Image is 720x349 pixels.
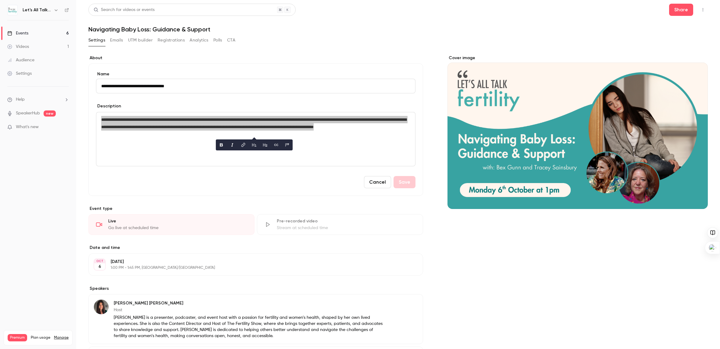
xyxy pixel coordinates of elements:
[114,315,383,339] p: [PERSON_NAME] is a presenter, podcaster, and event host with a passion for fertility and women’s ...
[88,245,423,251] label: Date and time
[190,35,209,45] button: Analytics
[669,4,693,16] button: Share
[110,35,123,45] button: Emails
[7,57,34,63] div: Audience
[238,140,248,150] button: link
[7,96,69,103] li: help-dropdown-opener
[114,307,383,313] p: Host
[88,294,423,344] div: Sophie Sulehria[PERSON_NAME] [PERSON_NAME]Host[PERSON_NAME] is a presenter, podcaster, and event ...
[88,206,423,212] p: Event type
[88,214,255,235] div: LiveGo live at scheduled time
[7,70,32,77] div: Settings
[23,7,51,13] h6: Let's All Talk Fertility Live
[16,96,25,103] span: Help
[216,140,226,150] button: bold
[96,103,121,109] label: Description
[98,264,101,270] p: 6
[213,35,222,45] button: Polls
[447,55,708,209] section: Cover image
[88,35,105,45] button: Settings
[44,110,56,117] span: new
[96,112,415,166] section: description
[108,218,247,224] div: Live
[114,300,383,306] p: [PERSON_NAME] [PERSON_NAME]
[62,124,69,130] iframe: Noticeable Trigger
[8,5,17,15] img: Let's All Talk Fertility Live
[94,300,109,314] img: Sophie Sulehria
[88,286,423,292] label: Speakers
[88,26,708,33] h1: Navigating Baby Loss: Guidance & Support
[7,30,28,36] div: Events
[111,265,391,270] p: 1:00 PM - 1:45 PM, [GEOGRAPHIC_DATA]/[GEOGRAPHIC_DATA]
[447,55,708,61] label: Cover image
[8,334,27,341] span: Premium
[158,35,185,45] button: Registrations
[364,176,391,188] button: Cancel
[96,112,415,166] div: editor
[54,335,69,340] a: Manage
[227,140,237,150] button: italic
[282,140,292,150] button: blockquote
[7,44,29,50] div: Videos
[94,7,155,13] div: Search for videos or events
[128,35,153,45] button: UTM builder
[111,259,391,265] p: [DATE]
[94,259,105,263] div: OCT
[277,225,415,231] div: Stream at scheduled time
[16,124,39,130] span: What's new
[108,225,247,231] div: Go live at scheduled time
[31,335,50,340] span: Plan usage
[227,35,235,45] button: CTA
[257,214,423,235] div: Pre-recorded videoStream at scheduled time
[88,55,423,61] label: About
[16,110,40,117] a: SpeakerHub
[96,71,415,77] label: Name
[277,218,415,224] div: Pre-recorded video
